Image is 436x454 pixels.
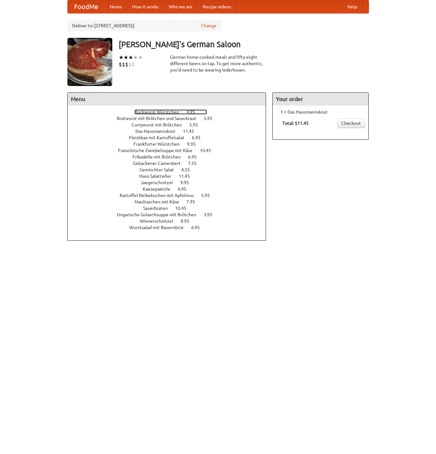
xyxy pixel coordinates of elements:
[134,199,207,204] a: Maultaschen mit Käse 7.95
[117,212,224,217] a: Ungarische Gulaschsuppe mit Brötchen 3.95
[132,122,210,127] a: Currywurst mit Brötchen 5.95
[133,54,138,61] li: ★
[132,61,135,68] li: $
[186,199,201,204] span: 7.95
[134,109,185,115] span: Bockwurst Würstchen
[119,54,124,61] li: ★
[134,109,207,115] a: Bockwurst Würstchen 4.95
[143,206,198,211] a: Sauerbraten 10.45
[282,121,309,126] b: Total: $11.45
[68,93,266,106] h4: Menu
[124,54,128,61] li: ★
[143,186,177,192] span: Kaesepaetzle
[139,174,202,179] a: Haus Salatteller 11.45
[198,0,236,13] a: Recipe videos
[276,109,365,115] li: 1 × Das Hausmannskost
[133,161,209,166] a: Gebackener Camenbert 7.55
[201,22,217,29] a: Change
[342,0,362,13] a: Help
[129,135,191,140] span: Fleishkas mit Kartoffelsalat
[189,122,204,127] span: 5.95
[134,199,185,204] span: Maultaschen mit Käse
[67,20,221,31] div: Deliver to: [STREET_ADDRESS]
[183,129,201,134] span: 11.45
[188,161,203,166] span: 7.55
[133,161,187,166] span: Gebackener Camenbert
[129,135,212,140] a: Fleishkas mit Kartoffelsalat 6.95
[133,141,208,147] a: Frankfurter Würstchen 9.95
[118,148,223,153] a: Französische Zwiebelsuppe mit Käse 10.45
[140,218,201,224] a: Wienerschnitzel 8.95
[120,193,222,198] a: Kartoffel Reibekuchen mit Apfelmus 5.95
[140,167,202,172] a: Gemischter Salat 4.55
[273,93,368,106] h4: Your order
[187,141,202,147] span: 9.95
[125,61,128,68] li: $
[132,122,188,127] span: Currywurst mit Brötchen
[200,148,218,153] span: 10.45
[128,54,133,61] li: ★
[192,135,207,140] span: 6.95
[191,225,206,230] span: 6.95
[170,54,266,73] div: German home-cooked meals and fifty-eight different beers on tap. To get more authentic, you'd nee...
[180,180,195,185] span: 9.95
[135,129,182,134] span: Das Hausmannskost
[135,129,206,134] a: Das Hausmannskost 11.45
[119,61,122,68] li: $
[164,0,198,13] a: Who we are
[133,141,186,147] span: Frankfurter Würstchen
[186,109,201,115] span: 4.95
[129,225,190,230] span: Wurstsalad mit Bauernbrot
[120,193,200,198] span: Kartoffel Reibekuchen mit Apfelmus
[143,186,198,192] a: Kaesepaetzle 6.95
[181,167,196,172] span: 4.55
[175,206,193,211] span: 10.45
[181,218,196,224] span: 8.95
[127,0,164,13] a: How it works
[138,54,143,61] li: ★
[117,212,203,217] span: Ungarische Gulaschsuppe mit Brötchen
[133,154,209,159] a: Frikadelle mit Brötchen 6.95
[204,116,219,121] span: 5.95
[141,180,179,185] span: Jaegerschnitzel
[188,154,203,159] span: 6.95
[117,116,224,121] a: Bratwurst mit Brötchen und Sauerkraut 5.95
[67,38,112,86] img: angular.jpg
[201,193,216,198] span: 5.95
[140,167,180,172] span: Gemischter Salat
[204,212,219,217] span: 3.95
[122,61,125,68] li: $
[117,116,203,121] span: Bratwurst mit Brötchen und Sauerkraut
[105,0,127,13] a: Home
[143,206,174,211] span: Sauerbraten
[128,61,132,68] li: $
[129,225,212,230] a: Wurstsalad mit Bauernbrot 6.95
[118,148,199,153] span: Französische Zwiebelsuppe mit Käse
[119,38,369,51] h3: [PERSON_NAME]'s German Saloon
[68,0,105,13] a: FoodMe
[141,180,201,185] a: Jaegerschnitzel 9.95
[140,218,180,224] span: Wienerschnitzel
[139,174,178,179] span: Haus Salatteller
[133,154,187,159] span: Frikadelle mit Brötchen
[179,174,196,179] span: 11.45
[178,186,193,192] span: 6.95
[337,118,365,128] a: Checkout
